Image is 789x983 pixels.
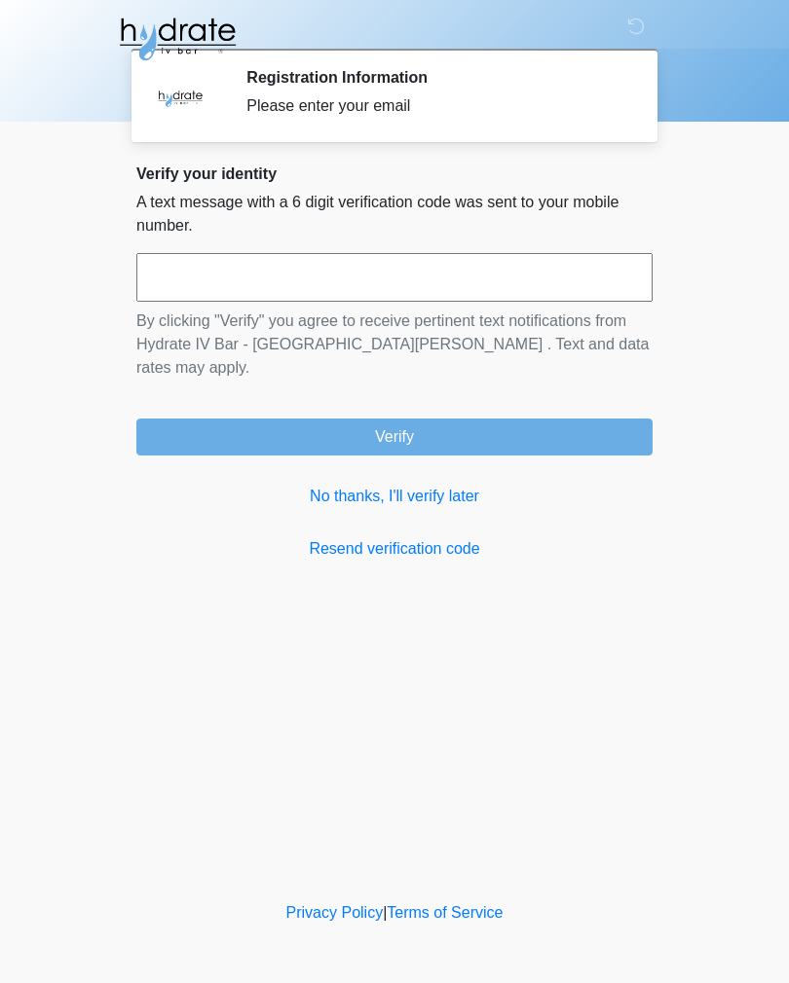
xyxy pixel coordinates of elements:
[136,191,653,237] p: A text message with a 6 digit verification code was sent to your mobile number.
[136,164,653,183] h2: Verify your identity
[246,94,623,118] div: Please enter your email
[136,537,653,561] a: Resend verification code
[136,309,653,380] p: By clicking "Verify" you agree to receive pertinent text notifications from Hydrate IV Bar - [GEO...
[117,15,238,63] img: Hydrate IV Bar - Fort Collins Logo
[387,904,503,921] a: Terms of Service
[136,419,653,455] button: Verify
[151,68,209,127] img: Agent Avatar
[383,904,387,921] a: |
[136,485,653,508] a: No thanks, I'll verify later
[286,904,384,921] a: Privacy Policy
